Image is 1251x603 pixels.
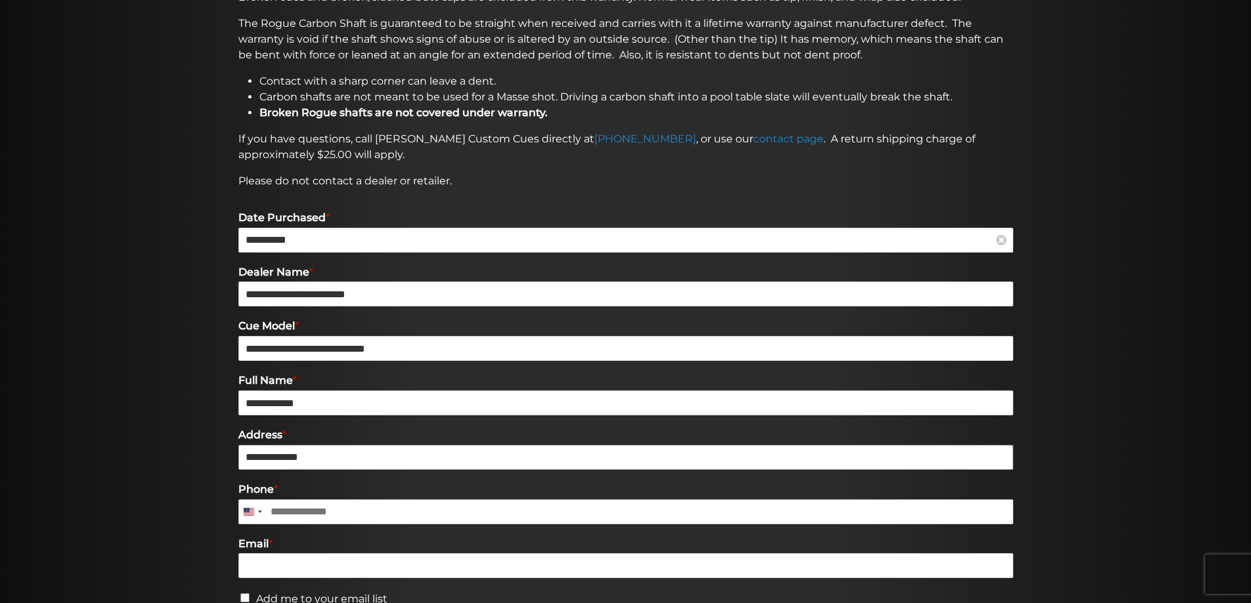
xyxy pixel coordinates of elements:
p: The Rogue Carbon Shaft is guaranteed to be straight when received and carries with it a lifetime ... [238,16,1013,63]
li: Contact with a sharp corner can leave a dent. [259,73,1013,89]
label: Phone [238,483,1013,497]
label: Dealer Name [238,266,1013,280]
strong: Broken Rogue shafts are not covered under warranty. [259,106,548,119]
p: If you have questions, call [PERSON_NAME] Custom Cues directly at , or use our . A return shippin... [238,131,1013,163]
a: contact page [753,133,823,145]
label: Date Purchased [238,211,1013,225]
p: Please do not contact a dealer or retailer. [238,173,1013,189]
label: Address [238,428,1013,442]
a: Clear Date [996,235,1007,245]
button: Selected country [238,499,266,524]
a: [PHONE_NUMBER] [594,133,696,145]
label: Full Name [238,374,1013,388]
li: Carbon shafts are not meant to be used for a Masse shot. Driving a carbon shaft into a pool table... [259,89,1013,105]
label: Cue Model [238,320,1013,333]
label: Email [238,537,1013,551]
input: Phone [238,499,1013,524]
